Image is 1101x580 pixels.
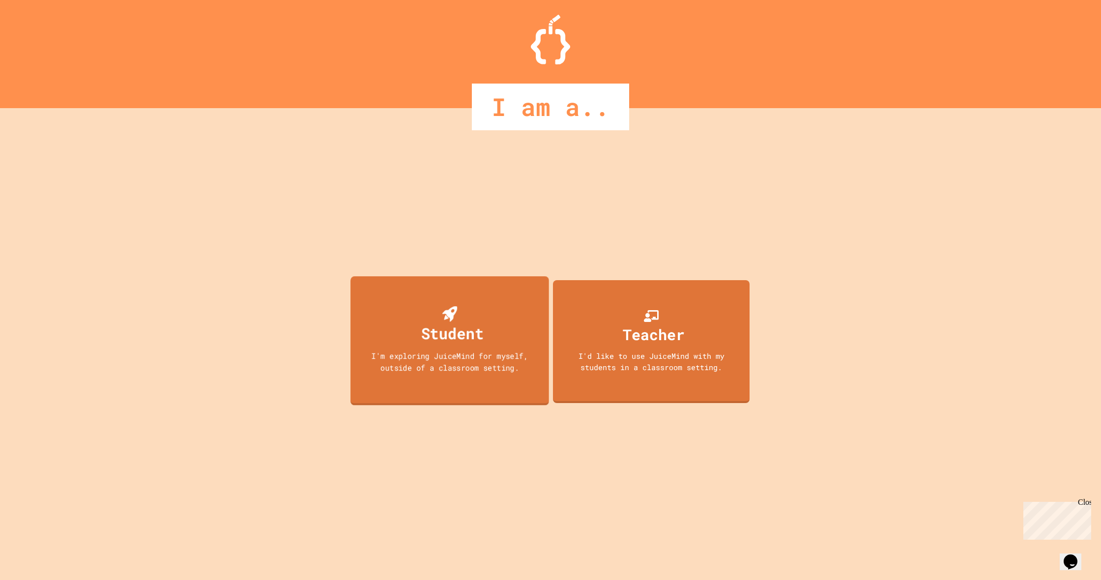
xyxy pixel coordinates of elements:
img: Logo.svg [531,15,570,64]
div: Student [421,322,483,345]
div: Chat with us now!Close [4,4,68,62]
div: I am a.. [472,84,629,130]
div: I'm exploring JuiceMind for myself, outside of a classroom setting. [360,350,539,373]
iframe: chat widget [1060,541,1091,570]
iframe: chat widget [1019,498,1091,540]
div: I'd like to use JuiceMind with my students in a classroom setting. [563,350,740,373]
div: Teacher [623,323,685,346]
